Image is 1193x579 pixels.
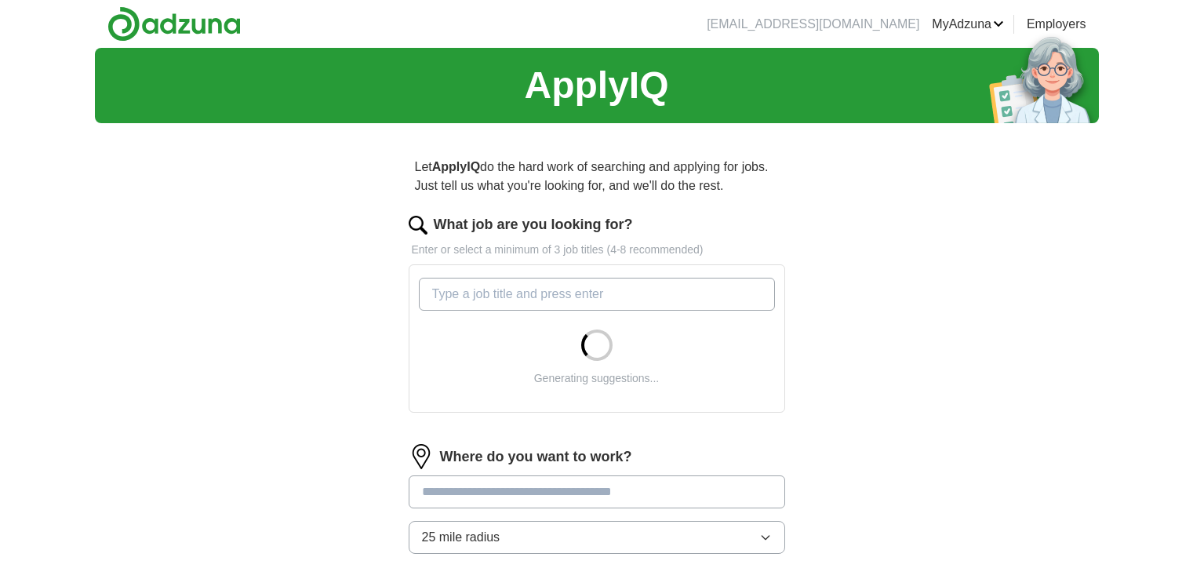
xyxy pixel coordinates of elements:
[932,15,1004,34] a: MyAdzuna
[707,15,919,34] li: [EMAIL_ADDRESS][DOMAIN_NAME]
[432,160,480,173] strong: ApplyIQ
[409,216,427,235] img: search.png
[419,278,775,311] input: Type a job title and press enter
[409,444,434,469] img: location.png
[422,528,500,547] span: 25 mile radius
[524,57,668,114] h1: ApplyIQ
[107,6,241,42] img: Adzuna logo
[434,214,633,235] label: What job are you looking for?
[534,370,660,387] div: Generating suggestions...
[1027,15,1086,34] a: Employers
[409,521,785,554] button: 25 mile radius
[409,151,785,202] p: Let do the hard work of searching and applying for jobs. Just tell us what you're looking for, an...
[440,446,632,468] label: Where do you want to work?
[409,242,785,258] p: Enter or select a minimum of 3 job titles (4-8 recommended)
